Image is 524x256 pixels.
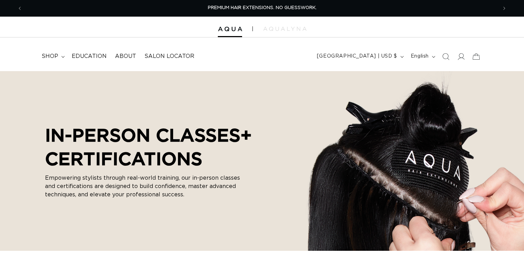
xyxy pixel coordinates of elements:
img: Aqua Hair Extensions [218,27,242,32]
a: Salon Locator [140,49,198,64]
summary: Search [438,49,453,64]
button: English [407,50,438,63]
span: shop [42,53,58,60]
span: English [411,53,429,60]
span: [GEOGRAPHIC_DATA] | USD $ [317,53,397,60]
button: [GEOGRAPHIC_DATA] | USD $ [313,50,407,63]
span: Salon Locator [144,53,194,60]
span: PREMIUM HAIR EXTENSIONS. NO GUESSWORK. [208,6,317,10]
a: About [111,49,140,64]
button: Previous announcement [12,2,27,15]
img: aqualyna.com [263,27,307,31]
a: Education [68,49,111,64]
p: Empowering stylists through real-world training, our in-person classes and certifications are des... [45,174,246,199]
span: Education [72,53,107,60]
span: About [115,53,136,60]
p: IN-PERSON CLASSES+ CERTIFICATIONS [45,123,281,170]
summary: shop [37,49,68,64]
button: Next announcement [497,2,512,15]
